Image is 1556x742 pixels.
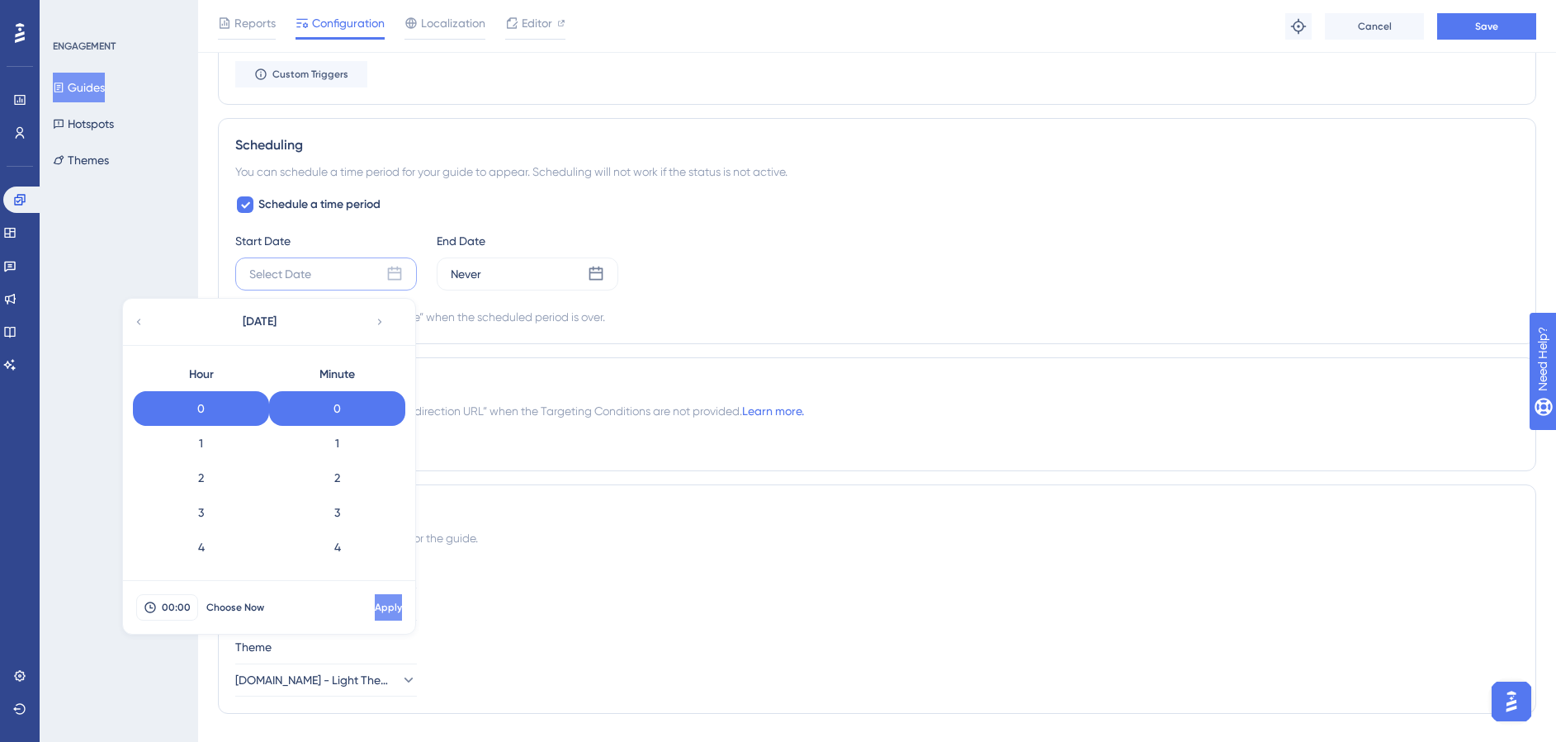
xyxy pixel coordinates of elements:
[133,565,269,599] div: 5
[235,637,1519,657] div: Theme
[53,145,109,175] button: Themes
[269,426,405,461] div: 1
[272,68,348,81] span: Custom Triggers
[206,601,264,614] span: Choose Now
[198,594,272,621] button: Choose Now
[437,231,618,251] div: End Date
[1325,13,1424,40] button: Cancel
[269,565,405,599] div: 5
[265,307,605,327] div: Automatically set as “Inactive” when the scheduled period is over.
[312,13,385,33] span: Configuration
[235,231,417,251] div: Start Date
[235,528,1519,548] div: Choose the container and theme for the guide.
[375,594,402,621] button: Apply
[235,401,804,421] span: The browser will redirect to the “Redirection URL” when the Targeting Conditions are not provided.
[269,391,405,426] div: 0
[375,601,402,614] span: Apply
[235,61,367,87] button: Custom Triggers
[234,13,276,33] span: Reports
[133,495,269,530] div: 3
[1358,20,1392,33] span: Cancel
[39,4,103,24] span: Need Help?
[177,305,342,338] button: [DATE]
[235,664,417,697] button: [DOMAIN_NAME] - Light Theme - No Step Progress Indicator
[243,312,277,332] span: [DATE]
[421,13,485,33] span: Localization
[235,375,1519,395] div: Redirection
[235,135,1519,155] div: Scheduling
[742,404,804,418] a: Learn more.
[269,530,405,565] div: 4
[53,73,105,102] button: Guides
[451,264,481,284] div: Never
[133,358,269,391] div: Hour
[269,495,405,530] div: 3
[133,391,269,426] div: 0
[53,40,116,53] div: ENGAGEMENT
[1487,677,1536,726] iframe: UserGuiding AI Assistant Launcher
[258,195,381,215] span: Schedule a time period
[235,561,1519,581] div: Container
[269,461,405,495] div: 2
[133,461,269,495] div: 2
[133,426,269,461] div: 1
[53,109,114,139] button: Hotspots
[162,601,191,614] span: 00:00
[235,670,394,690] span: [DOMAIN_NAME] - Light Theme - No Step Progress Indicator
[269,358,405,391] div: Minute
[1437,13,1536,40] button: Save
[1475,20,1498,33] span: Save
[249,264,311,284] div: Select Date
[136,594,198,621] button: 00:00
[133,530,269,565] div: 4
[235,162,1519,182] div: You can schedule a time period for your guide to appear. Scheduling will not work if the status i...
[522,13,552,33] span: Editor
[235,502,1519,522] div: Advanced Settings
